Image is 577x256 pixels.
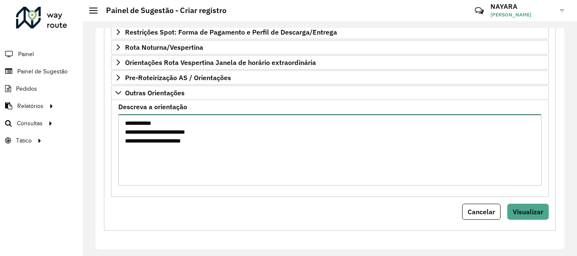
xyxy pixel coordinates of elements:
span: Rota Noturna/Vespertina [125,44,203,51]
span: Orientações Rota Vespertina Janela de horário extraordinária [125,59,316,66]
span: Outras Orientações [125,89,185,96]
a: Pre-Roteirização AS / Orientações [111,70,549,85]
h2: Painel de Sugestão - Criar registro [98,6,226,15]
span: Consultas [17,119,43,128]
span: Cancelar [468,207,495,216]
h3: NAYARA [490,3,554,11]
a: Orientações Rota Vespertina Janela de horário extraordinária [111,55,549,70]
a: Contato Rápido [470,2,488,20]
span: Relatórios [17,102,44,110]
a: Restrições Spot: Forma de Pagamento e Perfil de Descarga/Entrega [111,25,549,39]
span: Painel de Sugestão [17,67,68,76]
a: Rota Noturna/Vespertina [111,40,549,54]
span: Restrições Spot: Forma de Pagamento e Perfil de Descarga/Entrega [125,29,337,35]
span: Pedidos [16,84,37,93]
label: Descreva a orientação [118,102,187,112]
span: [PERSON_NAME] [490,11,554,19]
span: Tático [16,136,32,145]
a: Outras Orientações [111,86,549,100]
button: Visualizar [507,204,549,220]
div: Outras Orientações [111,100,549,197]
span: Pre-Roteirização AS / Orientações [125,74,231,81]
span: Painel [18,50,34,59]
span: Visualizar [513,207,543,216]
button: Cancelar [462,204,501,220]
